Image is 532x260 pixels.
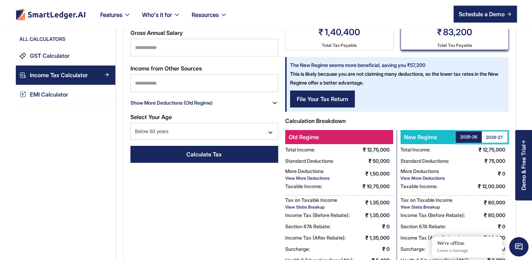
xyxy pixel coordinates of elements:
[285,167,329,175] div: More Deductions
[437,26,442,38] div: ₹
[287,57,505,87] div: This is likely because you are not claiming many deductions, so the lower tax rates in the New Re...
[400,175,445,181] div: View More Deductions
[365,168,368,179] div: ₹
[400,210,465,221] div: Income Tax (Before Rebate):
[30,70,88,80] div: Income Tax Calculator
[386,243,393,255] div: 0
[365,197,368,208] div: ₹
[437,41,472,50] div: Total Tax Payable
[271,99,278,106] img: mingcute_down-line
[365,210,368,221] div: ₹
[105,73,109,77] img: Arrow Right Blue
[15,8,86,20] img: footer logo
[400,155,449,167] div: Standard Deductions:
[460,134,477,141] div: 2025-26
[484,210,487,221] div: ₹
[502,221,509,232] div: 0
[486,134,503,140] div: 2026-27
[130,97,213,109] div: Show More Deductions (Old Regime)
[136,10,186,28] div: Who's it for
[130,113,172,120] strong: Select Your Age
[290,62,425,68] strong: The New Regime seems more beneficial, saving you ₹57,200
[484,232,487,243] div: ₹
[367,181,393,192] div: 10,75,000
[297,95,348,103] div: File Your Tax Return
[285,221,331,232] div: Section 87A Rebate:
[459,10,504,18] div: Schedule a Demo
[400,144,431,155] div: Total Income:
[373,155,393,167] div: 50,000
[30,51,70,61] div: GST Calculator
[509,237,528,256] span: Chat Widget
[479,144,482,155] div: ₹
[437,248,497,254] p: Leave a message
[488,210,509,221] div: 80,000
[142,10,172,20] div: Who's it for
[285,181,322,192] div: Taxable Income:
[319,26,323,38] div: ₹
[285,175,329,181] div: View More Deductions
[400,181,438,192] div: Taxable Income:
[363,144,366,155] div: ₹
[400,232,461,243] div: Income Tax (After Rebate):
[483,144,509,155] div: 12,75,000
[370,232,393,243] div: 1,35,000
[285,115,509,126] div: Calculation Breakdown
[520,144,527,190] div: Demo & Free Trial
[437,240,497,247] div: We're offline
[285,232,346,243] div: Income Tax (After Rebate):
[325,26,360,38] div: 1,40,400
[489,155,509,167] div: 75,000
[488,197,509,208] div: 80,000
[367,144,393,155] div: 12,75,000
[507,12,511,16] img: arrow right icon
[130,29,183,36] strong: Gross Annual Salary
[16,85,115,104] a: EMI CalculatorArrow Right Blue
[285,243,310,255] div: Surcharge:
[382,243,385,255] div: ₹
[30,90,68,99] div: EMI Calculator
[16,66,115,85] a: Income Tax CalculatorArrow Right Blue
[368,155,372,167] div: ₹
[382,221,385,232] div: ₹
[400,221,446,232] div: Section 87A Rebate:
[386,221,393,232] div: 0
[186,10,233,28] div: Resources
[285,204,337,210] div: View Slabs Breakup
[400,204,453,210] div: View Slabs Breakup
[370,168,393,179] div: 1,50,000
[502,243,509,255] div: 0
[285,210,350,221] div: Income Tax (Before Rebate):
[370,197,393,208] div: 1,35,000
[285,196,337,204] div: Tax on Taxable Income
[15,8,86,20] a: home
[192,10,219,20] div: Resources
[502,168,509,179] div: 0
[95,10,136,28] div: Features
[478,181,481,192] div: ₹
[285,155,334,167] div: Standard Deductions:
[400,196,453,204] div: Tax on Taxable Income
[400,243,425,255] div: Surcharge:
[482,181,509,192] div: 12,00,000
[130,26,278,167] form: Email Form
[498,168,501,179] div: ₹
[130,123,278,140] div: Below 60 years
[488,232,509,243] div: 80,000
[363,181,366,192] div: ₹
[498,221,501,232] div: ₹
[285,130,393,144] div: Old Regime
[130,146,278,163] a: Calculate Tax
[365,232,368,243] div: ₹
[322,41,357,50] div: Total Tax Payable
[370,210,393,221] div: 1,35,000
[105,92,109,96] img: Arrow Right Blue
[400,167,445,175] div: More Deductions
[267,129,274,136] img: mingcute_down-line
[16,46,115,66] a: GST CalculatorArrow Right Blue
[285,144,315,155] div: Total Income:
[186,150,222,159] div: Calculate Tax
[443,26,472,38] div: 83,200
[400,130,455,144] div: New Regime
